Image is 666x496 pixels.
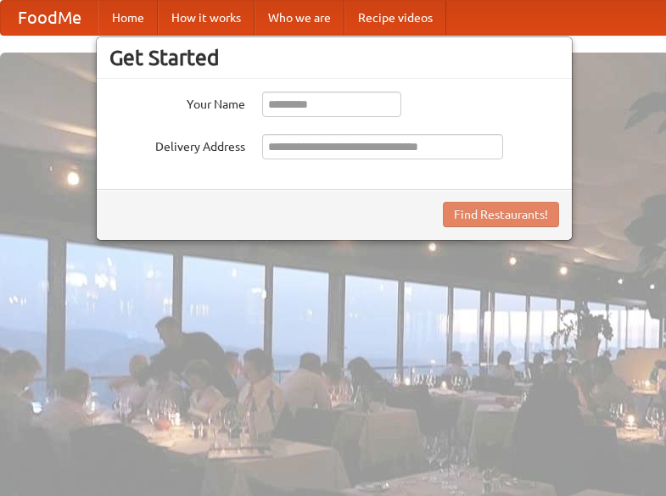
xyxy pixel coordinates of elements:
[255,1,344,35] a: Who we are
[98,1,158,35] a: Home
[109,45,559,70] h3: Get Started
[1,1,98,35] a: FoodMe
[344,1,446,35] a: Recipe videos
[443,202,559,227] button: Find Restaurants!
[158,1,255,35] a: How it works
[109,92,245,113] label: Your Name
[109,134,245,155] label: Delivery Address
